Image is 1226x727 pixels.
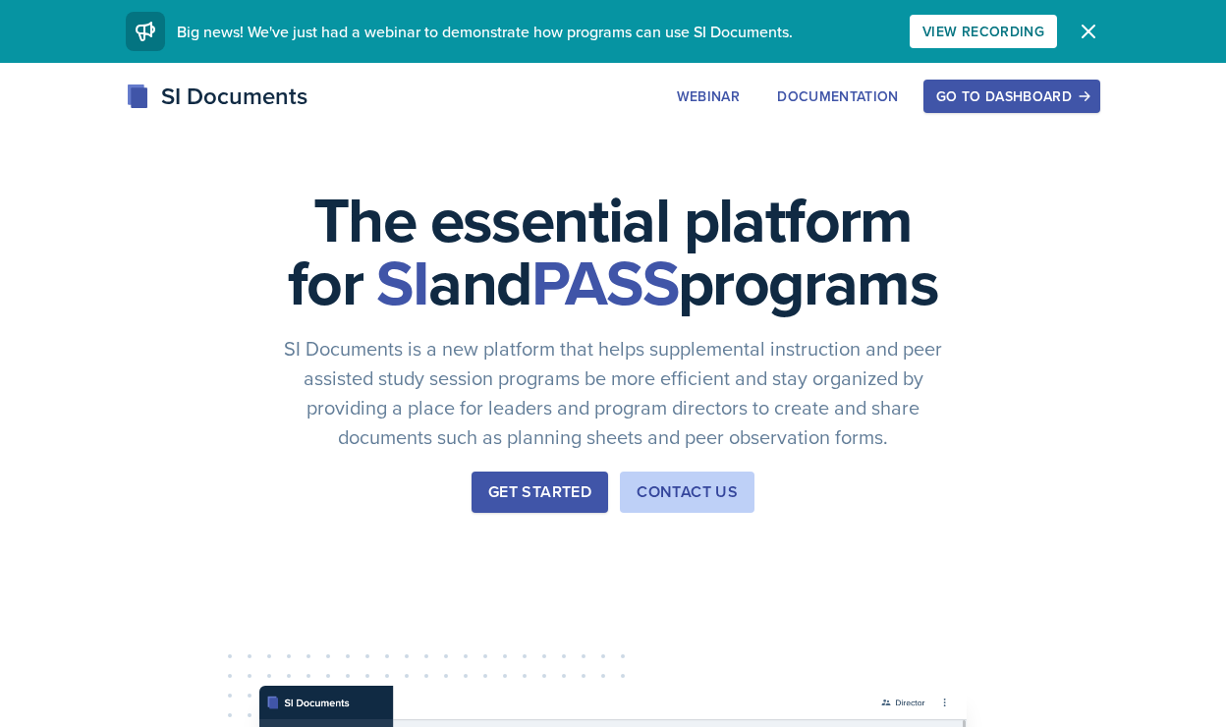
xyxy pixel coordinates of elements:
div: Documentation [777,88,899,104]
button: View Recording [910,15,1057,48]
div: Go to Dashboard [936,88,1087,104]
div: View Recording [922,24,1044,39]
div: Webinar [677,88,740,104]
div: Contact Us [637,480,738,504]
div: Get Started [488,480,591,504]
button: Go to Dashboard [923,80,1100,113]
button: Contact Us [620,472,754,513]
button: Webinar [664,80,752,113]
span: Big news! We've just had a webinar to demonstrate how programs can use SI Documents. [177,21,793,42]
button: Documentation [764,80,912,113]
div: SI Documents [126,79,307,114]
button: Get Started [472,472,608,513]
